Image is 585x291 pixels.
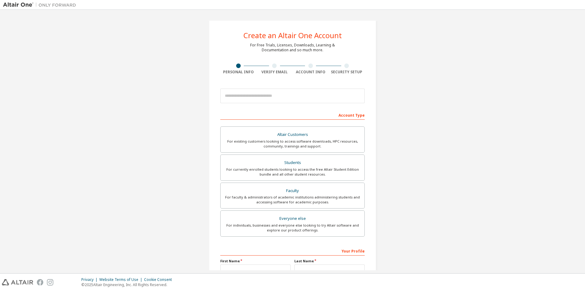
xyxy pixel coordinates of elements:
[329,70,365,75] div: Security Setup
[224,139,361,149] div: For existing customers looking to access software downloads, HPC resources, community, trainings ...
[47,279,53,286] img: instagram.svg
[224,195,361,205] div: For faculty & administrators of academic institutions administering students and accessing softwa...
[220,259,291,264] label: First Name
[220,70,257,75] div: Personal Info
[257,70,293,75] div: Verify Email
[243,32,342,39] div: Create an Altair One Account
[224,214,361,223] div: Everyone else
[81,277,99,282] div: Privacy
[99,277,144,282] div: Website Terms of Use
[224,223,361,233] div: For individuals, businesses and everyone else looking to try Altair software and explore our prod...
[220,246,365,256] div: Your Profile
[144,277,175,282] div: Cookie Consent
[2,279,33,286] img: altair_logo.svg
[224,167,361,177] div: For currently enrolled students looking to access the free Altair Student Edition bundle and all ...
[224,187,361,195] div: Faculty
[224,130,361,139] div: Altair Customers
[250,43,335,53] div: For Free Trials, Licenses, Downloads, Learning & Documentation and so much more.
[292,70,329,75] div: Account Info
[3,2,79,8] img: Altair One
[220,110,365,120] div: Account Type
[81,282,175,287] p: © 2025 Altair Engineering, Inc. All Rights Reserved.
[294,259,365,264] label: Last Name
[224,158,361,167] div: Students
[37,279,43,286] img: facebook.svg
